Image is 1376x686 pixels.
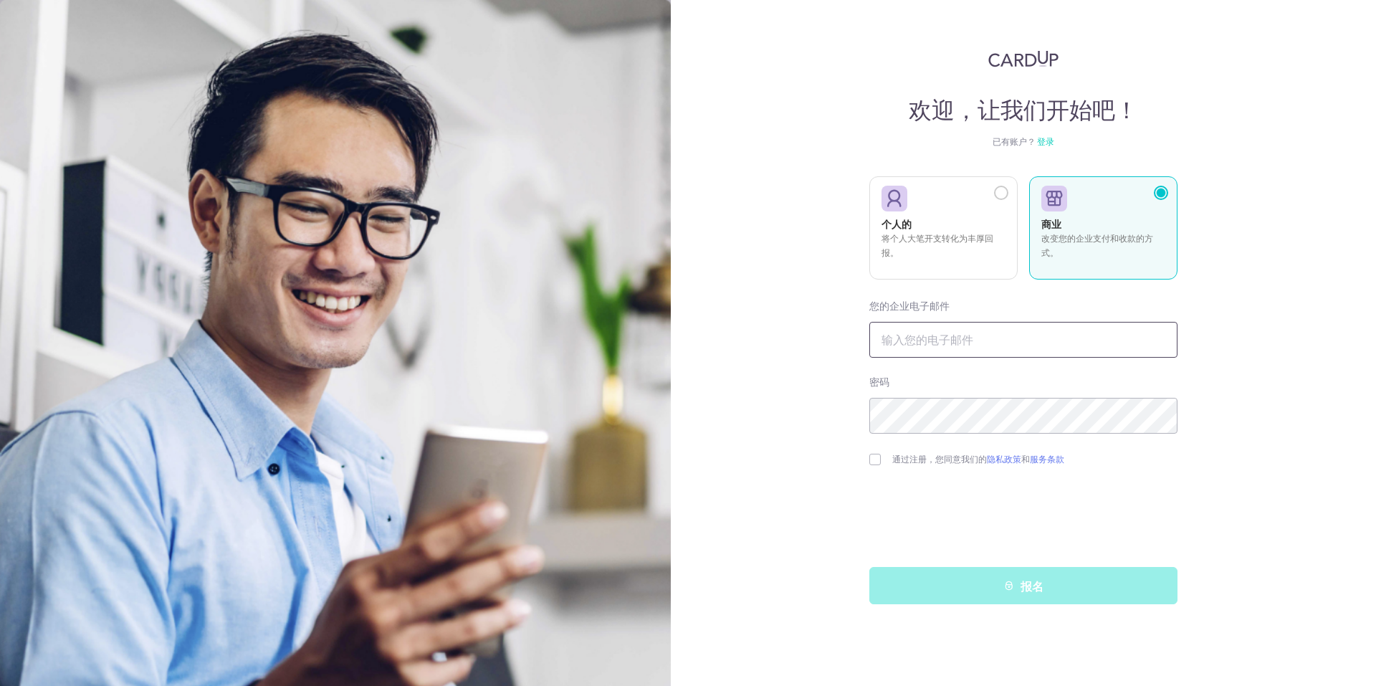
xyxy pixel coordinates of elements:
[869,300,950,312] font: 您的企业电子邮件
[1041,233,1153,258] font: 改变您的企业支付和收款的方式。
[881,218,912,230] font: 个人的
[869,176,1018,288] a: 个人的 将个人大笔开支转化为丰厚回报。
[1037,136,1054,147] a: 登录
[869,322,1177,358] input: 输入您的电子邮件
[1029,176,1177,288] a: 商业 改变您的企业支付和收款的方式。
[1041,218,1061,230] font: 商业
[892,454,987,465] font: 通过注册，您同意我们的
[914,494,1132,550] iframe: 验证码
[869,376,889,388] font: 密码
[993,136,1036,147] font: 已有账户？
[987,454,1021,465] a: 隐私政策
[1021,454,1030,465] font: 和
[881,233,993,258] font: 将个人大笔开支转化为丰厚回报。
[988,50,1059,67] img: CardUp 标志
[909,96,1138,124] font: 欢迎，让我们开始吧！
[1030,454,1064,465] a: 服务条款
